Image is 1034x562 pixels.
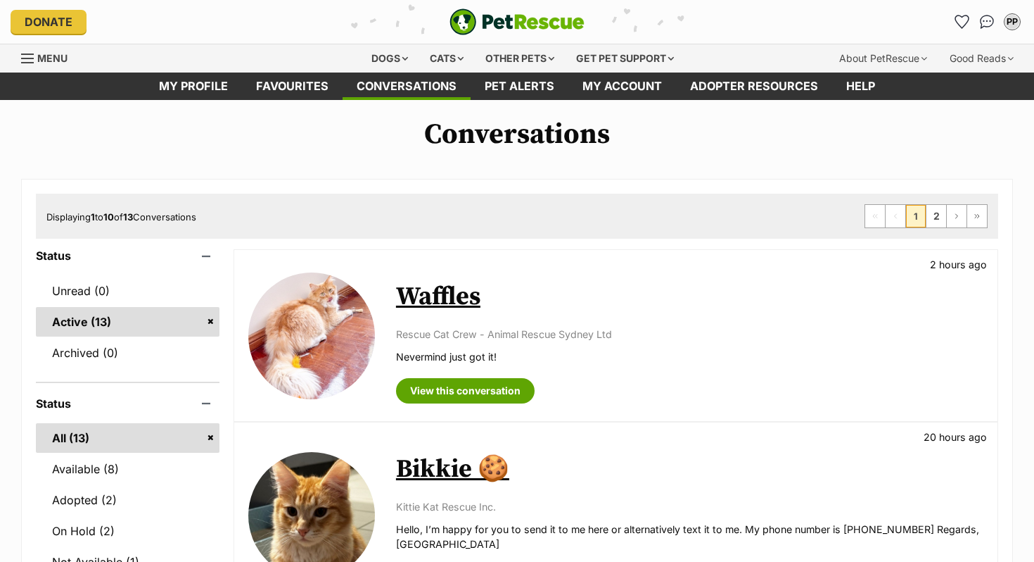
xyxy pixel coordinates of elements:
[36,485,219,515] a: Adopted (2)
[967,205,987,227] a: Last page
[471,73,568,100] a: Pet alerts
[37,52,68,64] span: Menu
[950,11,1023,33] ul: Account quick links
[947,205,966,227] a: Next page
[36,307,219,337] a: Active (13)
[396,522,983,552] p: Hello, I’m happy for you to send it to me here or alternatively text it to me. My phone number is...
[566,44,684,73] div: Get pet support
[886,205,905,227] span: Previous page
[449,8,585,35] img: logo-e224e6f780fb5917bec1dbf3a21bbac754714ae5b6737aabdf751b685950b380.svg
[950,11,973,33] a: Favourites
[21,44,77,70] a: Menu
[832,73,889,100] a: Help
[396,378,535,404] a: View this conversation
[36,249,219,262] header: Status
[924,430,987,444] p: 20 hours ago
[829,44,937,73] div: About PetRescue
[1001,11,1023,33] button: My account
[343,73,471,100] a: conversations
[362,44,418,73] div: Dogs
[864,204,988,228] nav: Pagination
[36,516,219,546] a: On Hold (2)
[676,73,832,100] a: Adopter resources
[420,44,473,73] div: Cats
[91,211,95,223] strong: 1
[36,276,219,306] a: Unread (0)
[906,205,926,227] span: Page 1
[940,44,1023,73] div: Good Reads
[930,257,987,272] p: 2 hours ago
[926,205,946,227] a: Page 2
[980,15,995,29] img: chat-41dd97257d64d25036548639549fe6c8038ab92f7586957e7f3b1b290dea8141.svg
[103,211,114,223] strong: 10
[1005,15,1019,29] div: PP
[396,327,983,342] p: Rescue Cat Crew - Animal Rescue Sydney Ltd
[396,349,983,364] p: Nevermind just got it!
[145,73,242,100] a: My profile
[976,11,998,33] a: Conversations
[396,454,509,485] a: Bikkie 🍪
[396,281,480,313] a: Waffles
[123,211,133,223] strong: 13
[396,499,983,514] p: Kittie Kat Rescue Inc.
[568,73,676,100] a: My account
[11,10,87,34] a: Donate
[865,205,885,227] span: First page
[449,8,585,35] a: PetRescue
[36,338,219,368] a: Archived (0)
[36,454,219,484] a: Available (8)
[475,44,564,73] div: Other pets
[242,73,343,100] a: Favourites
[248,273,375,399] img: Waffles
[46,211,196,223] span: Displaying to of Conversations
[36,397,219,410] header: Status
[36,423,219,453] a: All (13)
